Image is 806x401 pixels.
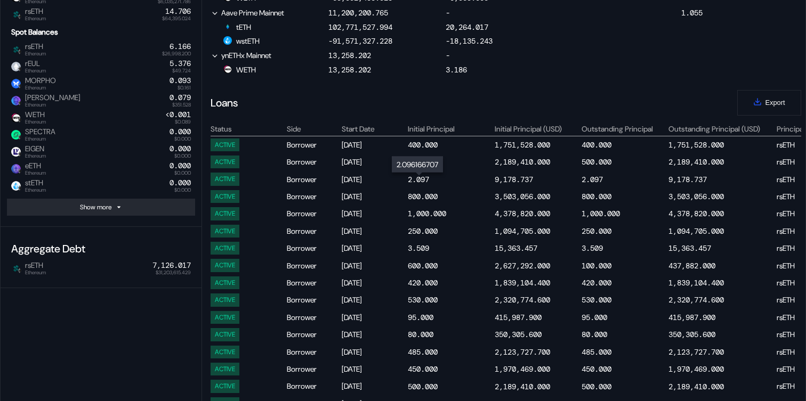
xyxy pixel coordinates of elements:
[11,62,21,71] img: empty-token.png
[215,244,235,252] div: ACTIVE
[342,156,406,168] div: [DATE]
[17,268,22,273] img: svg+xml,%3c
[215,158,235,166] div: ACTIVE
[162,51,191,56] span: $26,998.200
[287,242,340,255] div: Borrower
[21,161,46,175] span: eETH
[215,261,235,269] div: ACTIVE
[170,161,191,170] div: 0.000
[17,100,22,105] img: svg+xml,%3c
[582,347,611,357] div: 485.000
[7,23,195,41] div: Spot Balances
[582,226,611,236] div: 250.000
[408,278,438,288] div: 420.000
[172,102,191,108] span: $351.528
[215,296,235,304] div: ACTIVE
[223,36,232,45] img: wstETH.png
[342,225,406,238] div: [DATE]
[17,14,22,19] img: svg+xml,%3c
[215,314,235,321] div: ACTIVE
[408,295,438,305] div: 530.000
[408,347,438,357] div: 485.000
[495,313,542,322] div: 415,987.900
[495,209,550,218] div: 4,378,820.000
[668,243,711,253] div: 15,363.457
[17,117,22,122] img: svg+xml,%3c
[342,190,406,203] div: [DATE]
[668,313,715,322] div: 415,987.900
[446,22,488,32] div: 20,264.017
[668,382,724,391] div: 2,189,410.000
[162,16,191,21] span: $64,395.024
[495,140,550,150] div: 1,751,528.000
[328,51,371,60] div: 13,258.202
[170,144,191,153] div: 0.000
[342,346,406,358] div: [DATE]
[7,238,195,260] div: Aggregate Debt
[446,50,561,61] div: -
[215,331,235,338] div: ACTIVE
[215,210,235,217] div: ACTIVE
[174,136,191,142] span: $0.000
[342,124,406,134] div: Start Date
[215,348,235,356] div: ACTIVE
[287,293,340,306] div: Borrower
[156,270,191,275] span: $31,203,615.429
[11,79,21,88] img: Morpho-token-icon.png
[25,102,80,108] span: Ethereum
[408,140,438,150] div: 400.000
[25,136,55,142] span: Ethereum
[215,227,235,235] div: ACTIVE
[328,36,392,46] div: -91,571,327.228
[342,276,406,289] div: [DATE]
[25,16,46,21] span: Ethereum
[328,65,371,75] div: 13,258.202
[21,261,46,275] span: rsETH
[668,209,724,218] div: 4,378,820.000
[211,50,326,61] div: ynETHx Mainnet
[25,187,46,193] span: Ethereum
[582,243,603,253] div: 3.509
[342,380,406,392] div: [DATE]
[170,93,191,102] div: 0.079
[408,209,446,218] div: 1,000.000
[408,175,429,184] div: 2.097
[495,347,550,357] div: 2,123,727.700
[170,76,191,85] div: 0.093
[7,199,195,216] button: Show more
[25,119,46,125] span: Ethereum
[25,68,46,73] span: Ethereum
[17,168,22,174] img: svg+xml,%3c
[408,192,438,201] div: 800.000
[11,10,21,19] img: Icon___Dark.png
[17,66,22,71] img: svg+xml,%3c
[446,7,561,18] div: -
[668,157,724,167] div: 2,189,410.000
[495,382,550,391] div: 2,189,410.000
[668,261,715,271] div: 437,882.000
[495,261,550,271] div: 2,627,292.000
[174,170,191,176] span: $0.000
[495,192,550,201] div: 3,503,056.000
[11,96,21,105] img: weETH.png
[223,65,256,75] div: WETH
[17,151,22,157] img: svg+xml,%3c
[11,181,21,191] img: steth_logo.png
[668,330,715,339] div: 350,305.600
[170,178,191,187] div: 0.000
[174,187,191,193] span: $0.000
[21,144,46,158] span: EIGEN
[681,8,703,18] div: 1.055
[342,138,406,151] div: [DATE]
[495,157,550,167] div: 2,189,410.000
[211,7,326,18] div: Aave Prime Mainnet
[11,130,21,140] img: spectra.jpg
[287,328,340,341] div: Borrower
[21,7,46,21] span: rsETH
[668,124,775,134] div: Outstanding Principal (USD)
[342,363,406,375] div: [DATE]
[223,22,232,31] img: tETH_logo_2_%281%29.png
[287,225,340,238] div: Borrower
[170,127,191,136] div: 0.000
[392,157,443,173] div: 2.096166707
